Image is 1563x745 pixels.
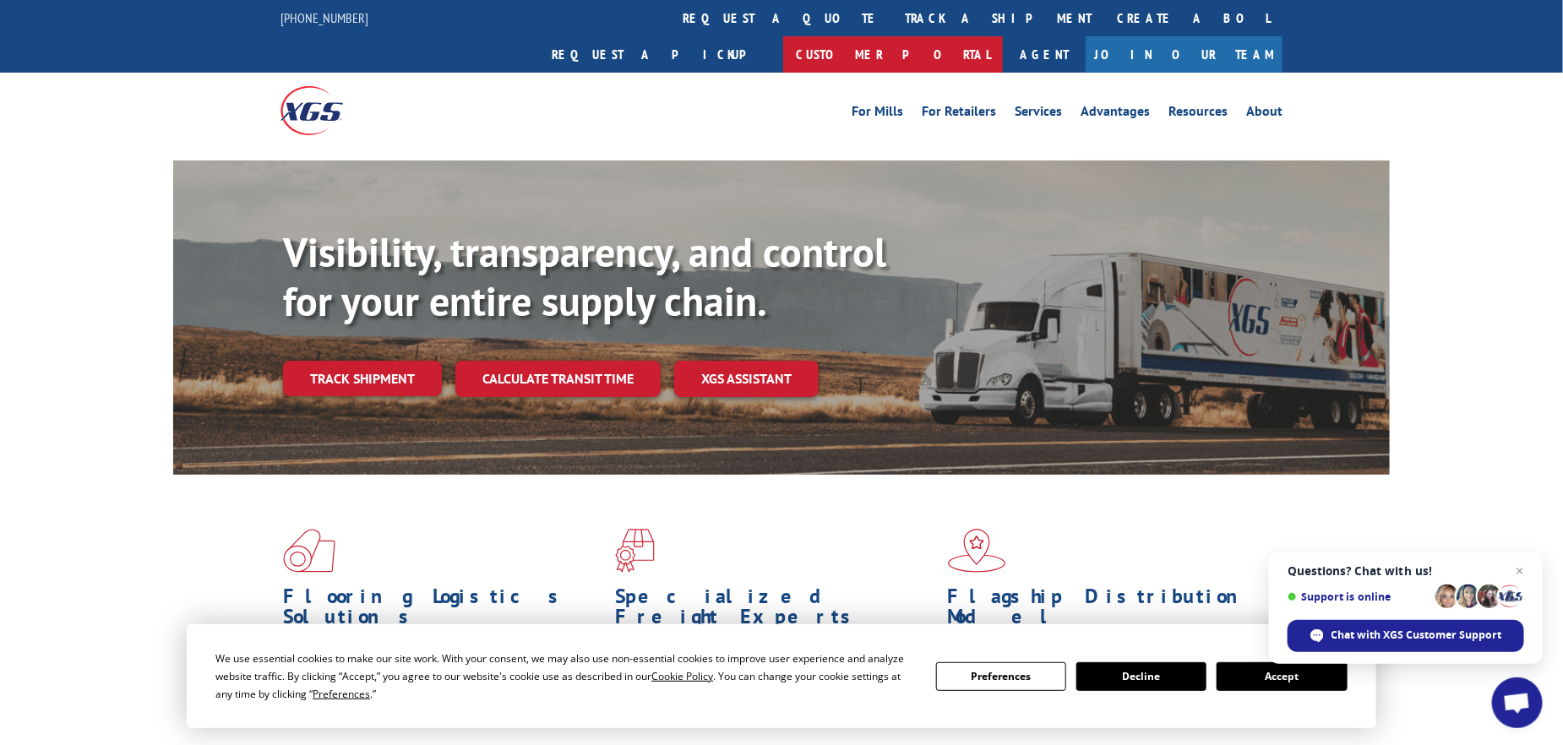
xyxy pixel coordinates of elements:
a: Advantages [1081,105,1150,123]
a: Learn More > [283,711,493,731]
span: Preferences [313,687,370,701]
a: Customer Portal [783,36,1003,73]
h1: Flagship Distribution Model [948,586,1267,635]
h1: Flooring Logistics Solutions [283,586,602,635]
button: Preferences [936,662,1066,691]
a: Agent [1003,36,1086,73]
a: [PHONE_NUMBER] [280,9,368,26]
a: Join Our Team [1086,36,1283,73]
img: xgs-icon-focused-on-flooring-red [615,529,655,573]
a: About [1246,105,1283,123]
a: For Retailers [922,105,996,123]
h1: Specialized Freight Experts [615,586,934,635]
span: Questions? Chat with us! [1288,564,1524,578]
a: Open chat [1492,677,1543,728]
img: xgs-icon-flagship-distribution-model-red [948,529,1006,573]
img: xgs-icon-total-supply-chain-intelligence-red [283,529,335,573]
a: XGS ASSISTANT [674,361,819,397]
a: Services [1015,105,1062,123]
div: Cookie Consent Prompt [187,624,1376,728]
a: Track shipment [283,361,442,396]
a: For Mills [852,105,903,123]
button: Accept [1217,662,1347,691]
a: Learn More > [615,711,825,731]
a: Calculate transit time [455,361,661,397]
span: Chat with XGS Customer Support [1288,620,1524,652]
button: Decline [1076,662,1206,691]
a: Resources [1168,105,1228,123]
b: Visibility, transparency, and control for your entire supply chain. [283,226,886,327]
span: Support is online [1288,590,1430,603]
div: We use essential cookies to make our site work. With your consent, we may also use non-essential ... [215,650,915,703]
a: Request a pickup [539,36,783,73]
span: Chat with XGS Customer Support [1332,628,1502,643]
span: Cookie Policy [651,669,713,683]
